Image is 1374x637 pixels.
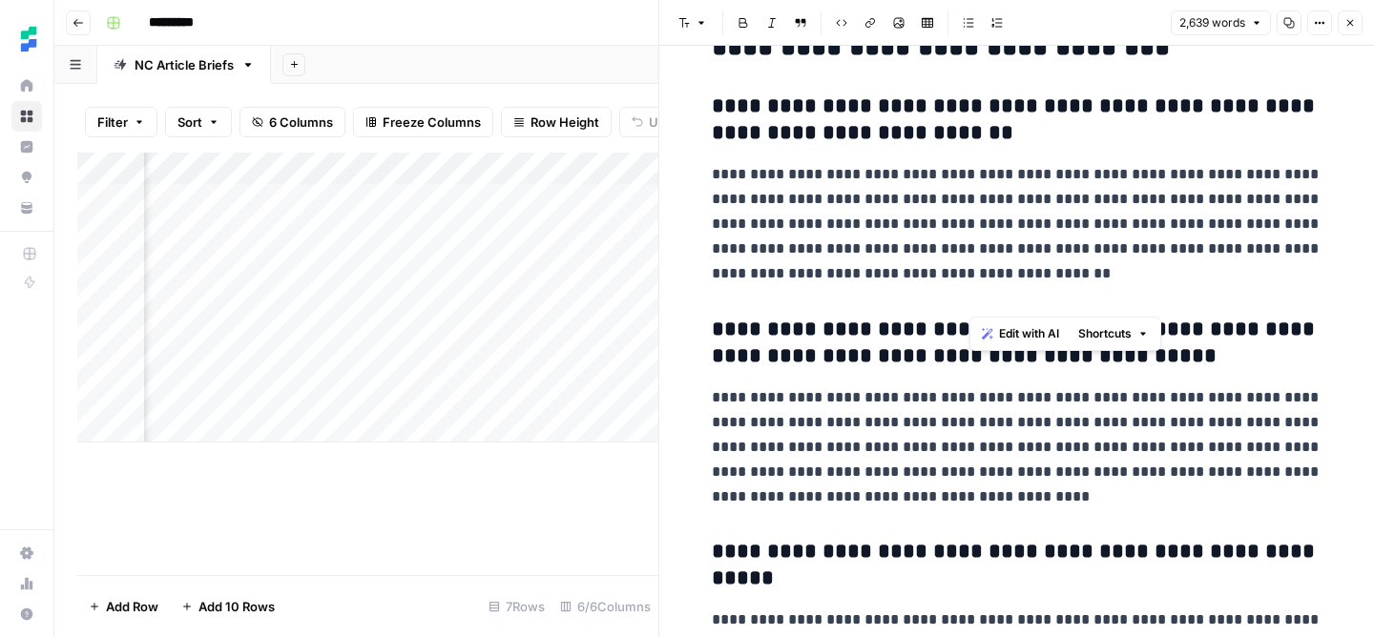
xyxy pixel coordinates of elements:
[353,107,493,137] button: Freeze Columns
[481,591,552,622] div: 7 Rows
[177,113,202,132] span: Sort
[1171,10,1271,35] button: 2,639 words
[85,107,157,137] button: Filter
[1179,14,1245,31] span: 2,639 words
[106,597,158,616] span: Add Row
[11,538,42,568] a: Settings
[11,22,46,56] img: Ten Speed Logo
[135,55,234,74] div: NC Article Briefs
[999,325,1059,342] span: Edit with AI
[11,193,42,223] a: Your Data
[77,591,170,622] button: Add Row
[198,597,275,616] span: Add 10 Rows
[649,113,681,132] span: Undo
[974,321,1067,346] button: Edit with AI
[383,113,481,132] span: Freeze Columns
[170,591,286,622] button: Add 10 Rows
[239,107,345,137] button: 6 Columns
[1071,321,1156,346] button: Shortcuts
[11,132,42,162] a: Insights
[501,107,612,137] button: Row Height
[552,591,658,622] div: 6/6 Columns
[1078,325,1132,342] span: Shortcuts
[165,107,232,137] button: Sort
[11,15,42,63] button: Workspace: Ten Speed
[11,71,42,101] a: Home
[531,113,599,132] span: Row Height
[11,568,42,599] a: Usage
[619,107,694,137] button: Undo
[11,599,42,629] button: Help + Support
[269,113,333,132] span: 6 Columns
[11,101,42,132] a: Browse
[97,113,128,132] span: Filter
[11,162,42,193] a: Opportunities
[97,46,271,84] a: NC Article Briefs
